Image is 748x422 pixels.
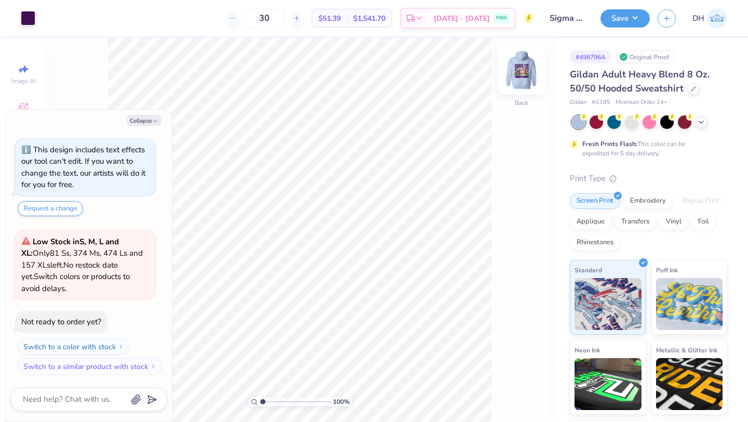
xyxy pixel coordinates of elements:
[118,344,124,350] img: Switch to a color with stock
[676,193,726,209] div: Digital Print
[692,12,704,24] span: DH
[570,193,620,209] div: Screen Print
[18,338,130,355] button: Switch to a color with stock
[570,235,620,250] div: Rhinestones
[515,98,528,108] div: Back
[434,13,490,24] span: [DATE] - [DATE]
[150,363,156,370] img: Switch to a similar product with stock
[656,265,678,275] span: Puff Ink
[18,358,162,375] button: Switch to a similar product with stock
[21,316,101,327] div: Not ready to order yet?
[501,50,542,91] img: Back
[127,115,162,126] button: Collapse
[691,214,716,230] div: Foil
[656,345,717,355] span: Metallic & Glitter Ink
[600,9,650,28] button: Save
[616,98,667,107] span: Minimum Order: 24 +
[542,8,593,29] input: Untitled Design
[575,278,642,330] img: Standard
[570,50,611,63] div: # 498796A
[615,214,656,230] div: Transfers
[575,345,600,355] span: Neon Ink
[21,236,143,294] span: Only 81 Ss, 374 Ms, 474 Ls and 157 XLs left. Switch colors or products to avoid delays.
[333,397,350,406] span: 100 %
[659,214,688,230] div: Vinyl
[570,173,727,184] div: Print Type
[656,358,723,410] img: Metallic & Glitter Ink
[582,140,637,148] strong: Fresh Prints Flash:
[244,9,285,28] input: – –
[582,139,710,158] div: This color can be expedited for 5 day delivery.
[575,358,642,410] img: Neon Ink
[11,77,36,85] span: Image AI
[623,193,673,209] div: Embroidery
[570,98,586,107] span: Gildan
[570,214,611,230] div: Applique
[21,236,119,259] strong: Low Stock in S, M, L and XL :
[617,50,675,63] div: Original Proof
[21,144,145,190] div: This design includes text effects our tool can't edit. If you want to change the text, our artist...
[656,278,723,330] img: Puff Ink
[18,201,83,216] button: Request a change
[21,260,118,282] span: No restock date yet.
[592,98,610,107] span: # G185
[575,265,602,275] span: Standard
[318,13,341,24] span: $51.39
[353,13,385,24] span: $1,541.70
[570,68,710,95] span: Gildan Adult Heavy Blend 8 Oz. 50/50 Hooded Sweatshirt
[707,8,727,29] img: Declan Hall
[496,15,507,22] span: FREE
[692,8,727,29] a: DH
